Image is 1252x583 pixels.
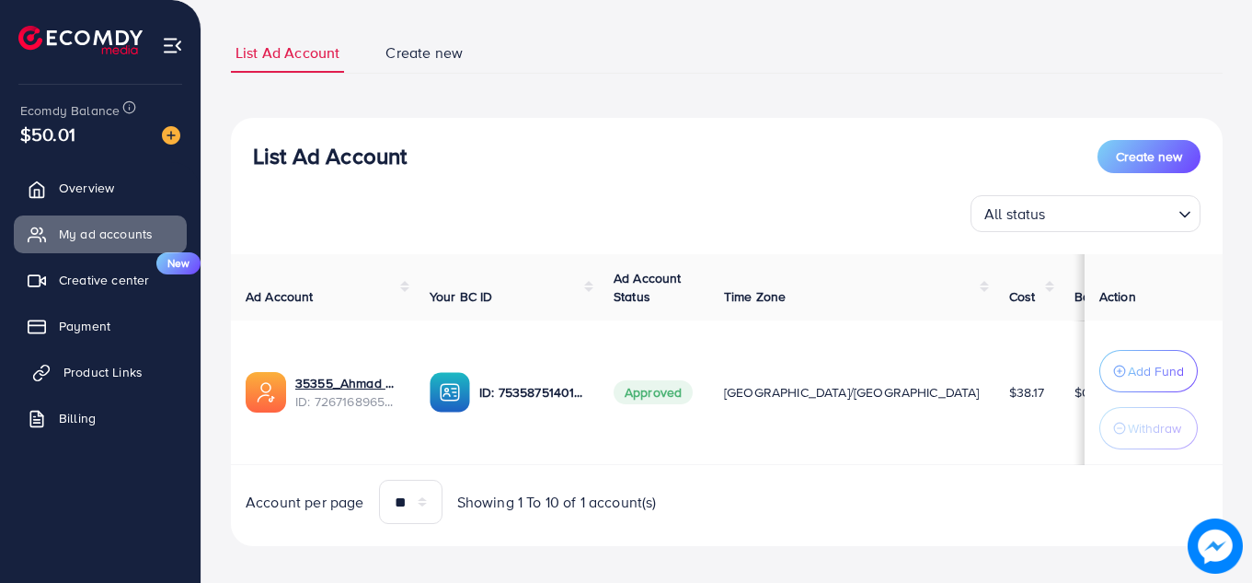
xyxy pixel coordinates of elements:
[430,287,493,306] span: Your BC ID
[1009,383,1045,402] span: $38.17
[1097,140,1200,173] button: Create new
[1099,407,1198,449] button: Withdraw
[1128,417,1181,439] p: Withdraw
[162,35,183,56] img: menu
[235,42,339,64] span: List Ad Account
[479,381,584,403] p: ID: 7535875140145692673
[18,26,143,54] img: logo
[385,42,463,64] span: Create new
[724,383,980,402] span: [GEOGRAPHIC_DATA]/[GEOGRAPHIC_DATA]
[1099,287,1136,306] span: Action
[1099,350,1198,392] button: Add Fund
[724,287,786,306] span: Time Zone
[59,317,110,335] span: Payment
[14,262,187,298] a: Creative centerNew
[430,372,470,413] img: ic-ba-acc.ded83a64.svg
[14,400,187,437] a: Billing
[14,169,187,206] a: Overview
[295,374,400,392] a: 35355_Ahmad Shujaat_1692019642282
[14,354,187,391] a: Product Links
[246,287,314,306] span: Ad Account
[614,269,682,306] span: Ad Account Status
[59,271,149,289] span: Creative center
[981,201,1050,227] span: All status
[1128,360,1184,382] p: Add Fund
[1009,287,1036,306] span: Cost
[246,492,364,513] span: Account per page
[1051,197,1171,227] input: Search for option
[971,195,1200,232] div: Search for option
[457,492,657,513] span: Showing 1 To 10 of 1 account(s)
[253,143,407,169] h3: List Ad Account
[59,179,114,197] span: Overview
[14,216,187,252] a: My ad accounts
[20,101,120,120] span: Ecomdy Balance
[1116,147,1182,166] span: Create new
[295,374,400,412] div: <span class='underline'>35355_Ahmad Shujaat_1692019642282</span></br>7267168965397430274
[162,126,180,145] img: image
[246,372,286,413] img: ic-ads-acc.e4c84228.svg
[295,392,400,411] span: ID: 7267168965397430274
[59,409,96,427] span: Billing
[20,121,75,147] span: $50.01
[156,252,201,274] span: New
[63,363,143,381] span: Product Links
[14,308,187,344] a: Payment
[614,380,693,404] span: Approved
[59,225,153,243] span: My ad accounts
[1188,519,1243,574] img: image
